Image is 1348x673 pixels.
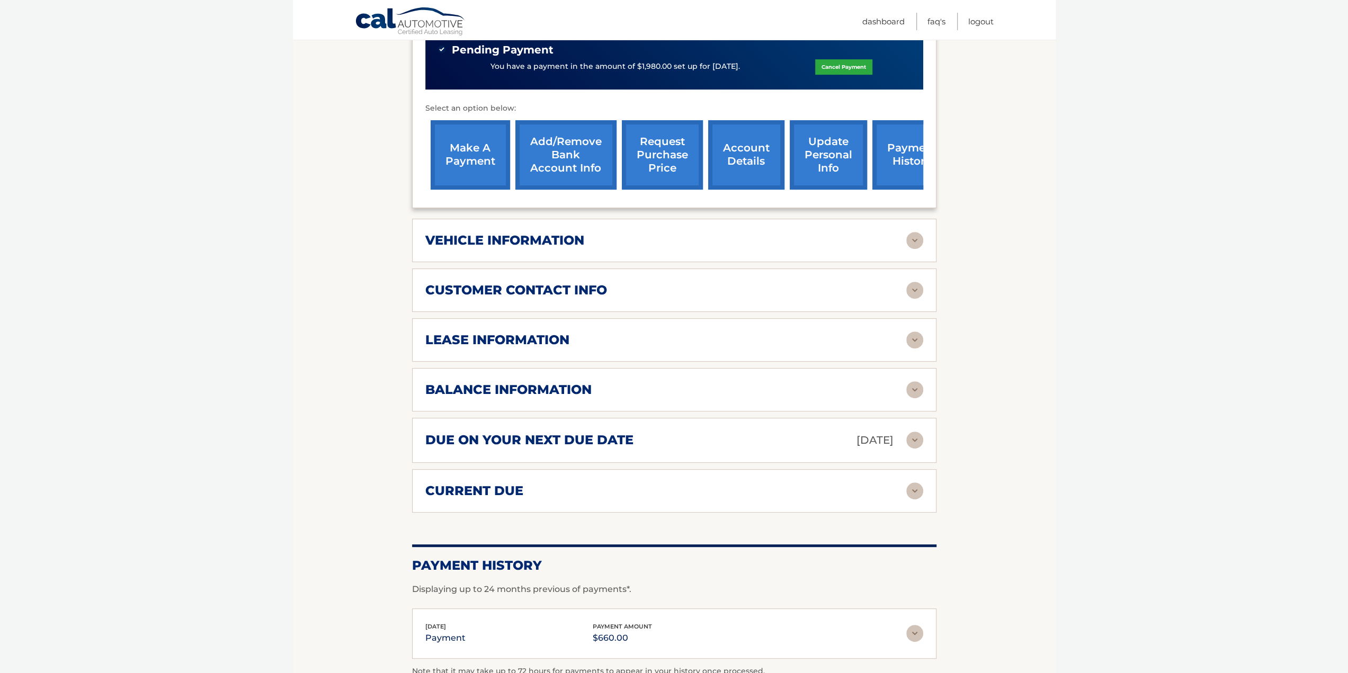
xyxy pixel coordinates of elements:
[425,483,523,499] h2: current due
[790,120,867,190] a: update personal info
[906,625,923,642] img: accordion-rest.svg
[425,623,446,630] span: [DATE]
[862,13,905,30] a: Dashboard
[425,432,633,448] h2: due on your next due date
[425,631,466,645] p: payment
[355,7,466,38] a: Cal Automotive
[906,482,923,499] img: accordion-rest.svg
[968,13,994,30] a: Logout
[412,583,936,596] p: Displaying up to 24 months previous of payments*.
[906,432,923,448] img: accordion-rest.svg
[815,59,872,75] a: Cancel Payment
[927,13,945,30] a: FAQ's
[412,558,936,573] h2: Payment History
[425,232,584,248] h2: vehicle information
[872,120,952,190] a: payment history
[593,623,652,630] span: payment amount
[425,332,569,348] h2: lease information
[856,431,894,450] p: [DATE]
[425,282,607,298] h2: customer contact info
[425,382,592,398] h2: balance information
[452,43,554,57] span: Pending Payment
[438,46,445,53] img: check-green.svg
[425,102,923,115] p: Select an option below:
[906,232,923,249] img: accordion-rest.svg
[622,120,703,190] a: request purchase price
[515,120,617,190] a: Add/Remove bank account info
[593,631,652,645] p: $660.00
[490,61,740,73] p: You have a payment in the amount of $1,980.00 set up for [DATE].
[906,331,923,348] img: accordion-rest.svg
[708,120,784,190] a: account details
[906,381,923,398] img: accordion-rest.svg
[431,120,510,190] a: make a payment
[906,282,923,299] img: accordion-rest.svg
